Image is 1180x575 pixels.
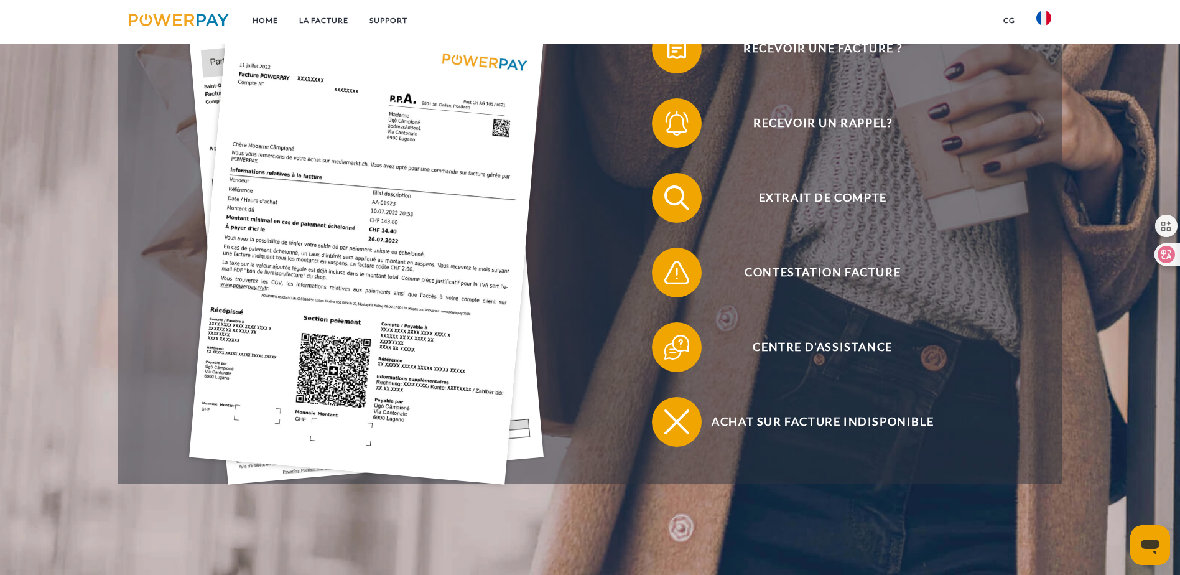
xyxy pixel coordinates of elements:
button: Recevoir une facture ? [652,24,975,73]
button: Contestation Facture [652,248,975,297]
button: Recevoir un rappel? [652,98,975,148]
span: Recevoir une facture ? [670,24,975,73]
span: Centre d'assistance [670,322,975,372]
a: LA FACTURE [289,9,359,32]
span: Contestation Facture [670,248,975,297]
img: fr [1036,11,1051,26]
img: qb_help.svg [661,332,692,363]
img: qb_close.svg [661,406,692,437]
img: qb_search.svg [661,182,692,213]
img: qb_bill.svg [661,33,692,64]
a: CG [993,9,1026,32]
span: Recevoir un rappel? [670,98,975,148]
iframe: Bouton de lancement de la fenêtre de messagerie [1130,525,1170,565]
button: Centre d'assistance [652,322,975,372]
a: Home [242,9,289,32]
img: single_invoice_powerpay_fr.jpg [189,11,544,485]
img: qb_warning.svg [661,257,692,288]
span: Extrait de compte [670,173,975,223]
img: logo-powerpay.svg [129,14,229,26]
img: qb_bell.svg [661,108,692,139]
a: Support [359,9,418,32]
button: Extrait de compte [652,173,975,223]
span: Achat sur facture indisponible [670,397,975,447]
button: Achat sur facture indisponible [652,397,975,447]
